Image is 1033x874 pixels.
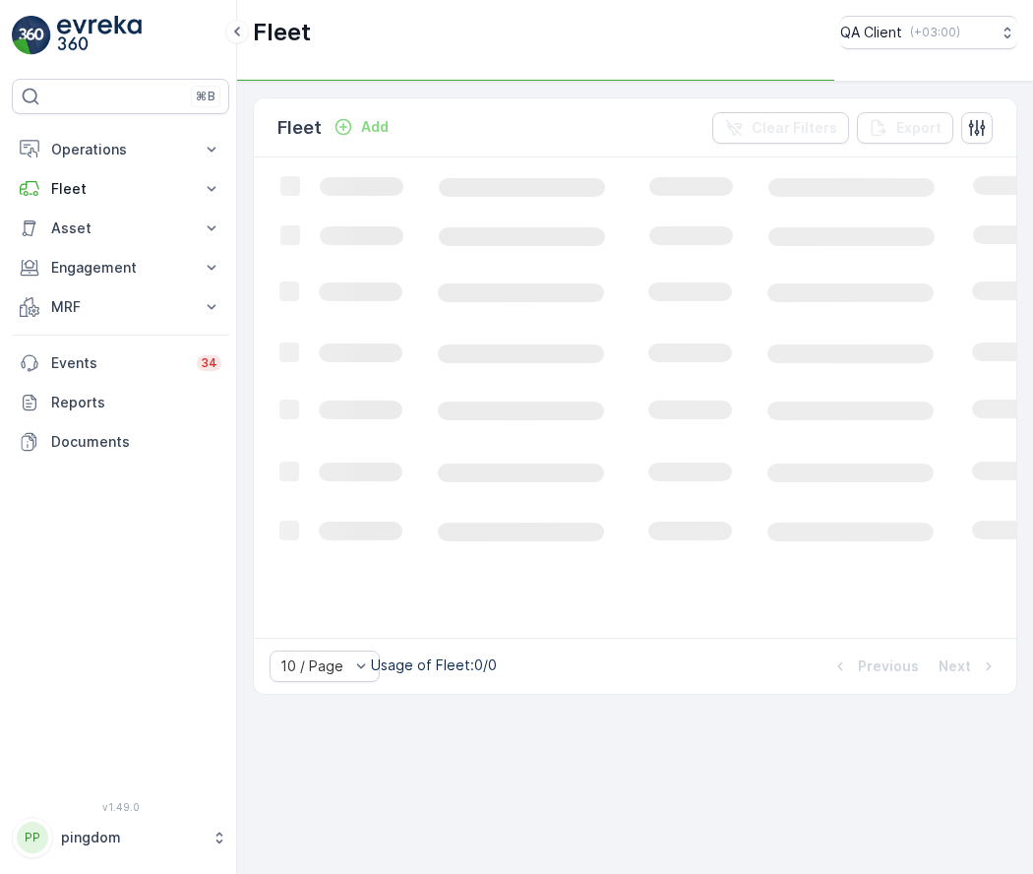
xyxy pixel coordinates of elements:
button: Asset [12,209,229,248]
p: Documents [51,432,221,452]
img: logo_light-DOdMpM7g.png [57,16,142,55]
p: pingdom [61,828,202,847]
button: Operations [12,130,229,169]
p: Clear Filters [752,118,837,138]
p: QA Client [840,23,902,42]
button: Fleet [12,169,229,209]
p: Fleet [253,17,311,48]
p: Previous [858,656,919,676]
p: Next [939,656,971,676]
button: Export [857,112,953,144]
img: logo [12,16,51,55]
button: MRF [12,287,229,327]
p: Asset [51,218,190,238]
p: MRF [51,297,190,317]
button: Previous [828,655,921,678]
p: Operations [51,140,190,159]
button: Next [937,655,1001,678]
span: v 1.49.0 [12,801,229,813]
a: Events34 [12,343,229,383]
p: ( +03:00 ) [910,25,960,40]
p: Fleet [51,179,190,199]
p: Export [896,118,942,138]
button: QA Client(+03:00) [840,16,1017,49]
a: Documents [12,422,229,462]
button: Clear Filters [712,112,849,144]
p: Events [51,353,185,373]
p: ⌘B [196,89,215,104]
a: Reports [12,383,229,422]
button: Add [326,115,396,139]
p: Engagement [51,258,190,278]
p: Reports [51,393,221,412]
button: PPpingdom [12,817,229,858]
p: Usage of Fleet : 0/0 [371,655,497,675]
p: 34 [201,355,217,371]
p: Add [361,117,389,137]
p: Fleet [277,114,322,142]
button: Engagement [12,248,229,287]
div: PP [17,822,48,853]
